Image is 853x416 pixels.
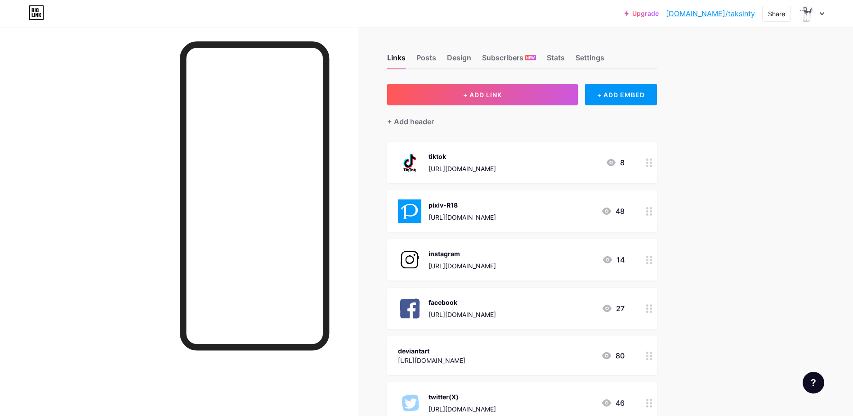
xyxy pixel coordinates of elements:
[601,350,625,361] div: 80
[387,52,406,68] div: Links
[398,356,465,365] div: [URL][DOMAIN_NAME]
[606,157,625,168] div: 8
[447,52,471,68] div: Design
[429,200,496,210] div: pixiv-R18
[429,164,496,173] div: [URL][DOMAIN_NAME]
[482,52,536,68] div: Subscribers
[398,297,421,320] img: facebook
[526,55,535,60] span: NEW
[576,52,604,68] div: Settings
[398,248,421,271] img: instagram
[602,303,625,314] div: 27
[601,398,625,408] div: 46
[387,84,578,105] button: + ADD LINK
[429,213,496,222] div: [URL][DOMAIN_NAME]
[798,5,815,22] img: taksinty
[398,151,421,174] img: tiktok
[429,249,496,258] div: instagram
[601,206,625,217] div: 48
[625,10,659,17] a: Upgrade
[547,52,565,68] div: Stats
[429,298,496,307] div: facebook
[768,9,785,18] div: Share
[398,346,465,356] div: deviantart
[429,404,496,414] div: [URL][DOMAIN_NAME]
[416,52,436,68] div: Posts
[585,84,656,105] div: + ADD EMBED
[398,391,421,415] img: twitter(X)
[387,116,434,127] div: + Add header
[463,91,502,99] span: + ADD LINK
[429,392,496,402] div: twitter(X)
[398,199,421,223] img: pixiv-R18
[429,261,496,271] div: [URL][DOMAIN_NAME]
[429,152,496,161] div: tiktok
[429,310,496,319] div: [URL][DOMAIN_NAME]
[602,254,625,265] div: 14
[666,8,755,19] a: [DOMAIN_NAME]/taksinty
